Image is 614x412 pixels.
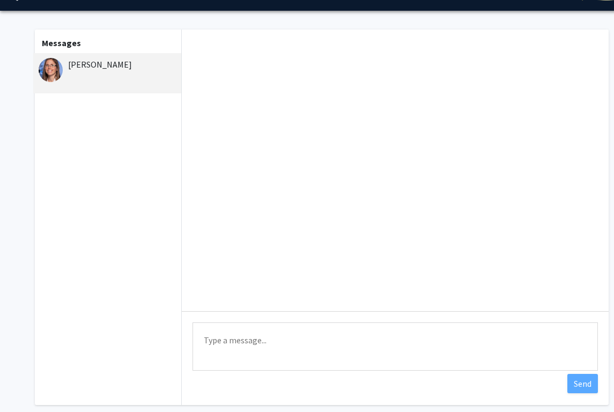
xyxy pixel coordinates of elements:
b: Messages [42,38,81,48]
img: Laura Ensign-Hodges [39,58,63,82]
div: [PERSON_NAME] [39,58,179,71]
iframe: Chat [8,364,46,404]
button: Send [567,374,598,393]
textarea: Message [193,322,598,371]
